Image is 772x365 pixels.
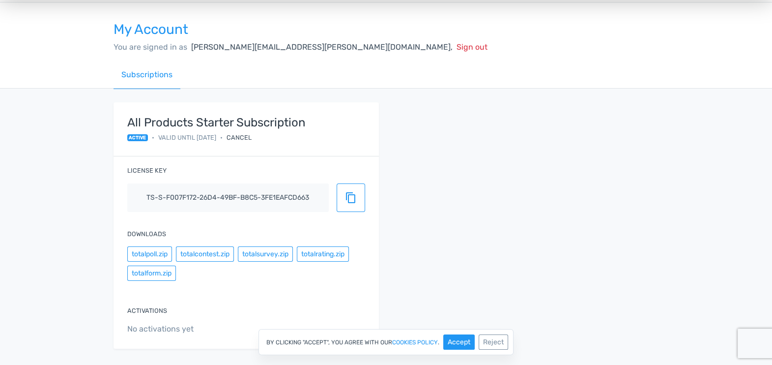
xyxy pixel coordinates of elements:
span: Sign out [457,42,487,52]
strong: All Products Starter Subscription [127,116,306,129]
span: • [152,133,154,142]
label: Activations [127,306,167,315]
button: Accept [443,335,475,350]
span: [PERSON_NAME][EMAIL_ADDRESS][PERSON_NAME][DOMAIN_NAME], [191,42,453,52]
button: totalrating.zip [297,246,349,262]
a: cookies policy [392,339,438,345]
span: Valid until [DATE] [158,133,216,142]
div: Cancel [227,133,252,142]
div: By clicking "Accept", you agree with our . [258,329,514,355]
button: totalsurvey.zip [238,246,293,262]
span: active [127,134,148,141]
label: Downloads [127,229,166,239]
label: License key [127,166,167,175]
span: No activations yet [127,323,365,335]
button: content_copy [337,183,365,212]
button: totalform.zip [127,266,176,281]
button: Reject [479,335,508,350]
button: totalpoll.zip [127,246,172,262]
span: You are signed in as [114,42,187,52]
span: content_copy [345,192,357,204]
a: Subscriptions [114,61,180,89]
button: totalcontest.zip [176,246,234,262]
h3: My Account [114,22,659,37]
span: • [220,133,223,142]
